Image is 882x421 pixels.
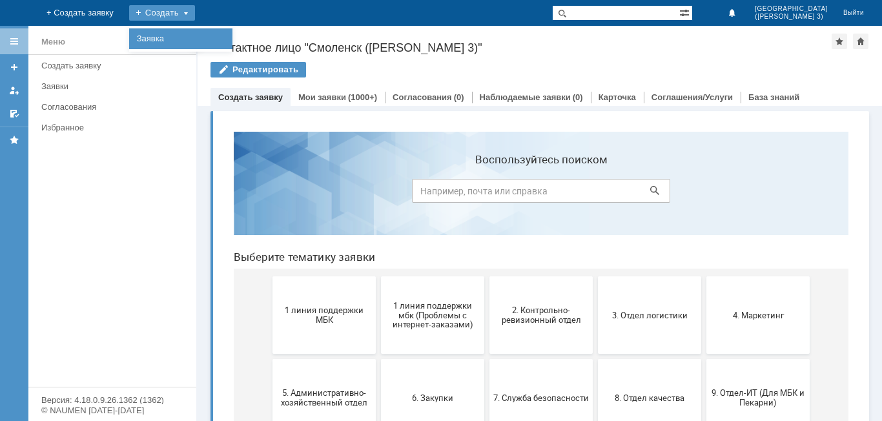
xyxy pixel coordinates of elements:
[483,320,586,398] button: Финансовый отдел
[348,92,377,102] div: (1000+)
[161,354,257,364] span: Отдел ИТ (1С)
[36,97,194,117] a: Согласования
[10,129,625,142] header: Выберите тематику заявки
[480,92,571,102] a: Наблюдаемые заявки
[36,76,194,96] a: Заявки
[158,320,261,398] button: Отдел ИТ (1С)
[651,92,733,102] a: Соглашения/Услуги
[374,155,478,232] button: 3. Отдел логистики
[483,155,586,232] button: 4. Маркетинг
[41,61,189,70] div: Создать заявку
[49,320,152,398] button: Бухгалтерия (для мбк)
[189,57,447,81] input: Например, почта или справка
[41,396,183,404] div: Версия: 4.18.0.9.26.1362 (1362)
[393,92,452,102] a: Согласования
[832,34,847,49] div: Добавить в избранное
[41,102,189,112] div: Согласования
[378,189,474,198] span: 3. Отдел логистики
[374,320,478,398] button: Отдел-ИТ (Офис)
[41,406,183,415] div: © NAUMEN [DATE]-[DATE]
[487,189,582,198] span: 4. Маркетинг
[266,320,369,398] button: Отдел-ИТ (Битрикс24 и CRM)
[161,271,257,281] span: 6. Закупки
[573,92,583,102] div: (0)
[755,13,828,21] span: ([PERSON_NAME] 3)
[4,80,25,101] a: Мои заявки
[374,238,478,315] button: 8. Отдел качества
[378,354,474,364] span: Отдел-ИТ (Офис)
[748,92,799,102] a: База знаний
[158,155,261,232] button: 1 линия поддержки мбк (Проблемы с интернет-заказами)
[270,271,365,281] span: 7. Служба безопасности
[158,238,261,315] button: 6. Закупки
[266,238,369,315] button: 7. Служба безопасности
[129,5,195,21] div: Создать
[4,103,25,124] a: Мои согласования
[41,34,65,50] div: Меню
[189,32,447,45] label: Воспользуйтесь поиском
[679,6,692,18] span: Расширенный поиск
[218,92,283,102] a: Создать заявку
[53,354,149,364] span: Бухгалтерия (для мбк)
[41,81,189,91] div: Заявки
[53,267,149,286] span: 5. Административно-хозяйственный отдел
[755,5,828,13] span: [GEOGRAPHIC_DATA]
[41,123,174,132] div: Избранное
[454,92,464,102] div: (0)
[853,34,868,49] div: Сделать домашней страницей
[4,57,25,77] a: Создать заявку
[487,267,582,286] span: 9. Отдел-ИТ (Для МБК и Пекарни)
[36,56,194,76] a: Создать заявку
[599,92,636,102] a: Карточка
[270,184,365,203] span: 2. Контрольно-ревизионный отдел
[298,92,346,102] a: Мои заявки
[161,179,257,208] span: 1 линия поддержки мбк (Проблемы с интернет-заказами)
[53,184,149,203] span: 1 линия поддержки МБК
[483,238,586,315] button: 9. Отдел-ИТ (Для МБК и Пекарни)
[487,354,582,364] span: Финансовый отдел
[378,271,474,281] span: 8. Отдел качества
[270,349,365,369] span: Отдел-ИТ (Битрикс24 и CRM)
[49,155,152,232] button: 1 линия поддержки МБК
[266,155,369,232] button: 2. Контрольно-ревизионный отдел
[49,238,152,315] button: 5. Административно-хозяйственный отдел
[132,31,230,46] a: Заявка
[210,41,832,54] div: Контактное лицо "Смоленск ([PERSON_NAME] 3)"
